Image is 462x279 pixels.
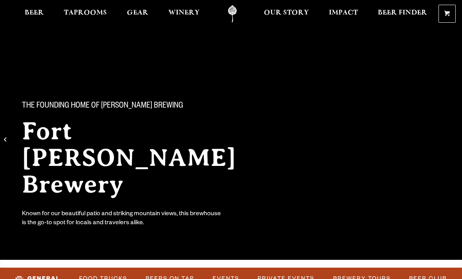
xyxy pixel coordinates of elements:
h2: Fort [PERSON_NAME] Brewery [22,118,266,198]
span: Gear [127,10,148,16]
span: Beer Finder [378,10,427,16]
a: Beer Finder [373,5,432,23]
span: Impact [329,10,358,16]
a: Impact [324,5,363,23]
a: Taprooms [59,5,112,23]
a: Beer [20,5,49,23]
span: Our Story [264,10,309,16]
span: Taprooms [64,10,107,16]
a: Winery [163,5,205,23]
span: The Founding Home of [PERSON_NAME] Brewing [22,101,183,112]
span: Beer [25,10,44,16]
span: Winery [168,10,200,16]
a: Gear [122,5,153,23]
a: Our Story [259,5,314,23]
div: Known for our beautiful patio and striking mountain views, this brewhouse is the go-to spot for l... [22,210,222,228]
a: Odell Home [218,5,247,23]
